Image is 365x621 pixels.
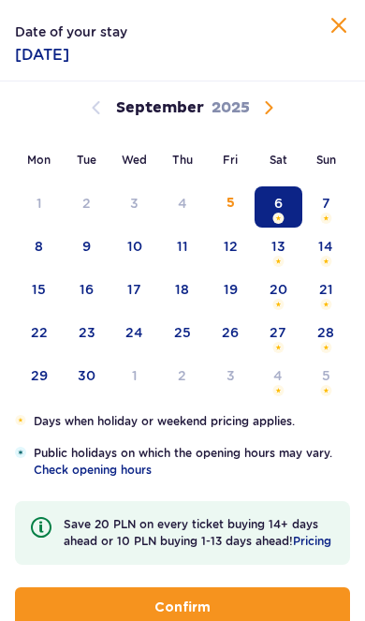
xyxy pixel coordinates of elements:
td: Sunday, September 28, 2025 [302,316,350,357]
p: Days when holiday or weekend pricing applies. [34,413,350,430]
div: 26 [222,323,239,342]
td: Not available. Monday, September 1, 2025 [15,186,63,228]
p: Save 20 PLN on every ticket buying 14+ days ahead or 10 PLN buying 1-13 days ahead! [64,516,335,550]
div: 22 [31,323,48,342]
td: Tuesday, September 9, 2025 [63,229,110,271]
td: Sunday, October 5, 2025 [302,359,350,400]
div: 15 [32,280,46,299]
td: Friday, September 5, 2025 [207,186,255,228]
div: 4 [273,366,283,385]
div: 21 [319,280,333,299]
td: Monday, September 22, 2025 [15,316,63,357]
a: Check opening hours [34,462,152,479]
td: Not available. Tuesday, September 2, 2025 [63,186,110,228]
td: Not available. Wednesday, September 3, 2025 [110,186,158,228]
div: 1 [132,366,138,385]
div: 14 [318,237,333,256]
td: Selected. Saturday, September 6, 2025 [255,186,302,228]
td: Friday, September 19, 2025 [207,273,255,314]
div: 16 [80,280,94,299]
div: 8 [35,237,43,256]
td: Wednesday, September 17, 2025 [110,273,158,314]
a: Pricing [293,533,331,550]
p: Public holidays on which the opening hours may vary. [34,445,350,479]
td: Tuesday, September 30, 2025 [63,359,110,400]
div: 5 [322,366,330,385]
td: Monday, September 8, 2025 [15,229,63,271]
div: 23 [79,323,95,342]
td: Saturday, October 4, 2025 [255,359,302,400]
td: Friday, October 3, 2025 [207,359,255,400]
td: Monday, September 29, 2025 [15,359,63,400]
td: Not available. Thursday, September 4, 2025 [158,186,206,228]
td: Thursday, September 11, 2025 [158,229,206,271]
div: 18 [175,280,189,299]
td: Wednesday, September 10, 2025 [110,229,158,271]
div: Calendar [15,81,350,413]
td: Wednesday, September 24, 2025 [110,316,158,357]
td: Friday, September 12, 2025 [207,229,255,271]
div: 20 [270,280,287,299]
div: 25 [174,323,191,342]
td: Tuesday, September 16, 2025 [63,273,110,314]
div: 28 [317,323,334,342]
div: 2 [178,366,186,385]
div: 27 [270,323,286,342]
div: 3 [226,366,235,385]
div: 17 [127,280,141,299]
td: Saturday, September 13, 2025 [255,229,302,271]
div: 19 [224,280,238,299]
td: Saturday, September 27, 2025 [255,316,302,357]
td: Sunday, September 21, 2025 [302,273,350,314]
td: Thursday, September 25, 2025 [158,316,206,357]
div: 12 [224,237,238,256]
td: Saturday, September 20, 2025 [255,273,302,314]
td: Friday, September 26, 2025 [207,316,255,357]
div: 9 [82,237,91,256]
td: Sunday, September 7, 2025 [302,186,350,228]
td: Thursday, September 18, 2025 [158,273,206,314]
td: Wednesday, October 1, 2025 [110,359,158,400]
td: Tuesday, September 23, 2025 [63,316,110,357]
td: Sunday, September 14, 2025 [302,229,350,271]
td: Thursday, October 2, 2025 [158,359,206,400]
div: 24 [125,323,143,342]
div: 30 [78,366,95,385]
div: 13 [271,237,285,256]
div: 11 [177,237,188,256]
div: 29 [31,366,48,385]
td: Monday, September 15, 2025 [15,273,63,314]
div: 10 [127,237,142,256]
